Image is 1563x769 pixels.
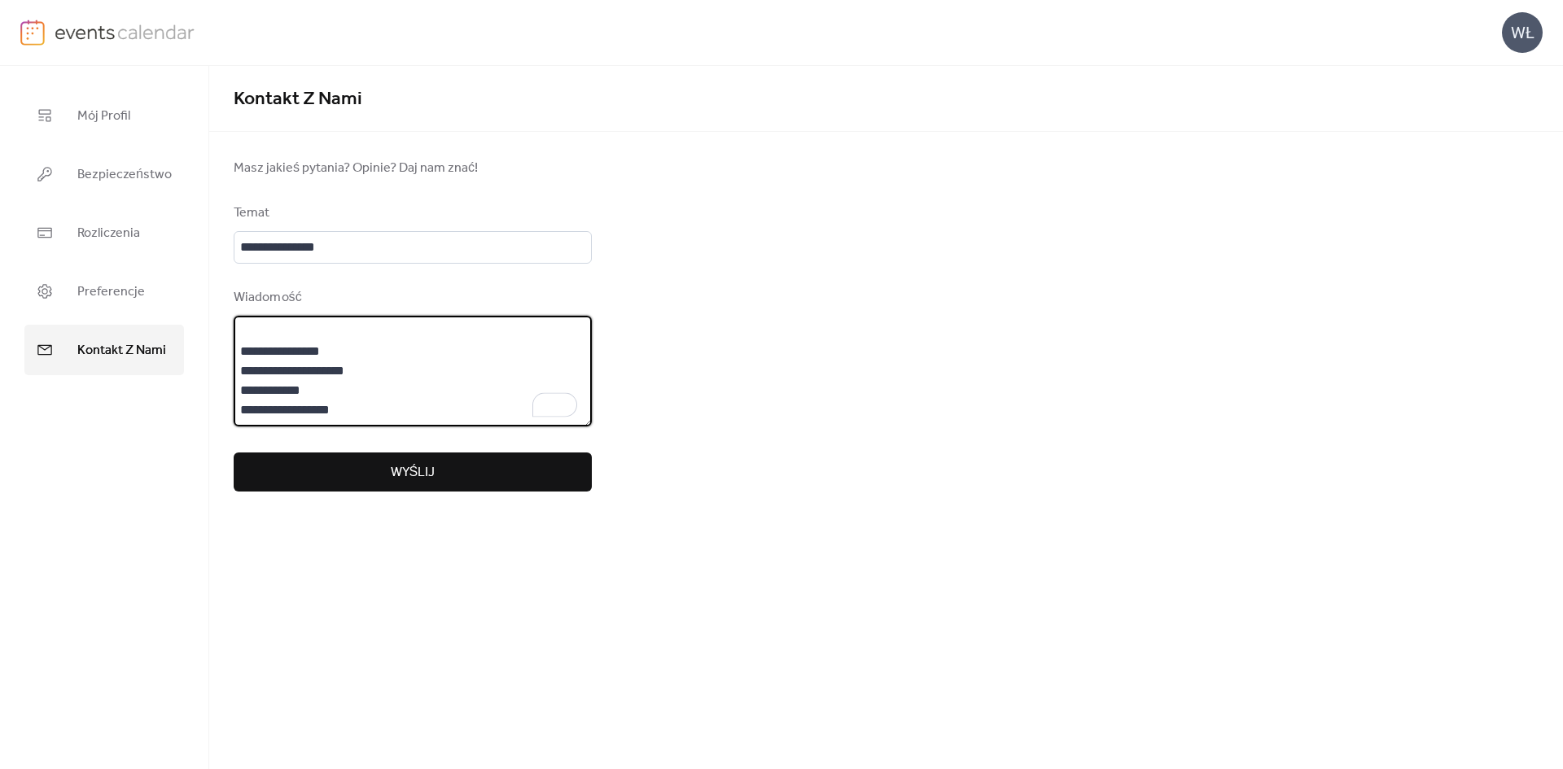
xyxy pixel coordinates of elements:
[24,90,184,141] a: Mój Profil
[55,20,195,44] img: logo-type
[20,20,45,46] img: logo
[77,338,166,364] span: Kontakt Z Nami
[24,325,184,375] a: Kontakt Z Nami
[24,266,184,317] a: Preferencje
[234,203,589,223] div: Temat
[234,452,592,492] button: Wyślij
[234,159,592,178] span: Masz jakieś pytania? Opinie? Daj nam znać!
[24,208,184,258] a: Rozliczenia
[77,103,130,129] span: Mój Profil
[77,279,145,305] span: Preferencje
[391,463,436,483] span: Wyślij
[1502,12,1543,53] div: WŁ
[77,162,172,188] span: Bezpieczeństwo
[234,288,589,308] div: Wiadomość
[24,149,184,199] a: Bezpieczeństwo
[234,316,592,426] textarea: To enrich screen reader interactions, please activate Accessibility in Grammarly extension settings
[77,221,140,247] span: Rozliczenia
[234,81,362,117] span: Kontakt Z Nami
